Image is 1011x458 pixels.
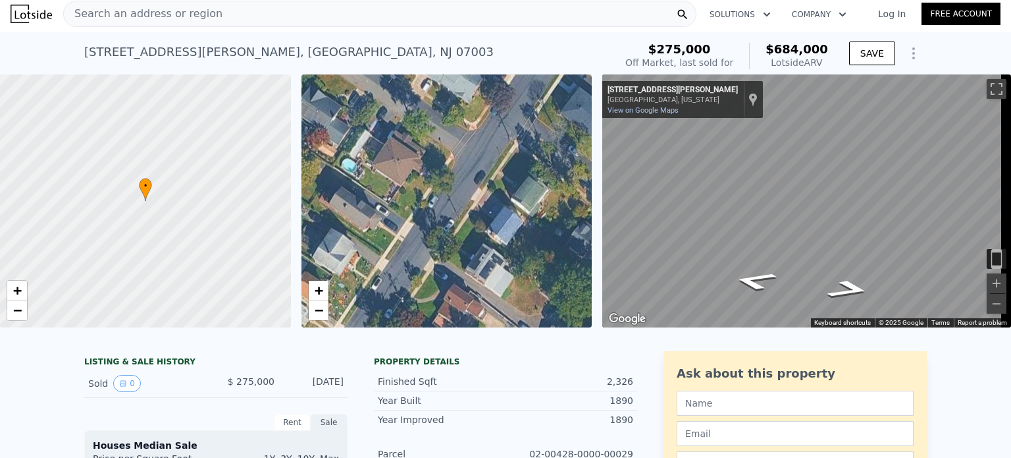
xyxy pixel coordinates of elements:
[11,5,52,23] img: Lotside
[378,375,505,388] div: Finished Sqft
[606,310,649,328] img: Google
[139,178,152,201] div: •
[505,375,633,388] div: 2,326
[378,394,505,407] div: Year Built
[64,6,222,22] span: Search an address or region
[987,294,1006,314] button: Zoom out
[648,42,711,56] span: $275,000
[311,414,348,431] div: Sale
[677,364,914,383] div: Ask about this property
[602,74,1011,328] div: Street View
[314,282,323,299] span: +
[987,79,1006,99] button: Toggle fullscreen view
[814,318,871,328] button: Keyboard shortcuts
[958,319,1007,326] a: Report a problem
[13,302,22,318] span: −
[900,40,927,67] button: Show Options
[7,301,27,320] a: Zoom out
[625,56,733,69] div: Off Market, last sold for
[849,42,895,65] button: SAVE
[374,357,637,367] div: Property details
[921,3,1000,25] a: Free Account
[987,273,1006,293] button: Zoom in
[505,394,633,407] div: 1890
[987,249,1006,269] button: Toggle motion tracking
[765,56,828,69] div: Lotside ARV
[285,375,344,392] div: [DATE]
[677,421,914,446] input: Email
[93,439,339,452] div: Houses Median Sale
[113,375,141,392] button: View historical data
[378,413,505,426] div: Year Improved
[699,3,781,26] button: Solutions
[608,106,679,115] a: View on Google Maps
[606,310,649,328] a: Open this area in Google Maps (opens a new window)
[228,376,274,387] span: $ 275,000
[13,282,22,299] span: +
[139,180,152,192] span: •
[314,302,323,318] span: −
[677,391,914,416] input: Name
[608,85,738,96] div: [STREET_ADDRESS][PERSON_NAME]
[84,43,494,61] div: [STREET_ADDRESS][PERSON_NAME] , [GEOGRAPHIC_DATA] , NJ 07003
[84,357,348,370] div: LISTING & SALE HISTORY
[862,7,921,20] a: Log In
[765,42,828,56] span: $684,000
[879,319,923,326] span: © 2025 Google
[309,301,328,320] a: Zoom out
[781,3,857,26] button: Company
[608,96,738,104] div: [GEOGRAPHIC_DATA], [US_STATE]
[505,413,633,426] div: 1890
[809,275,889,303] path: Go Southwest, Baldwin Pl
[602,74,1011,328] div: Map
[309,281,328,301] a: Zoom in
[748,92,758,107] a: Show location on map
[715,267,795,295] path: Go Northeast, Baldwin Pl
[931,319,950,326] a: Terms
[274,414,311,431] div: Rent
[7,281,27,301] a: Zoom in
[88,375,205,392] div: Sold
